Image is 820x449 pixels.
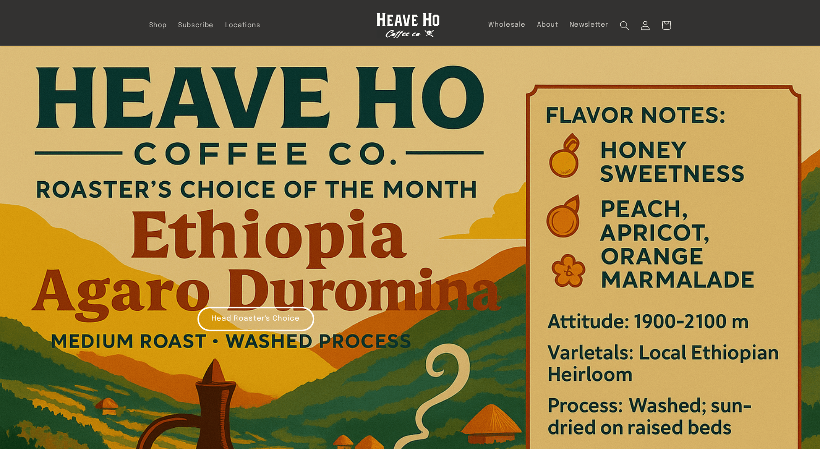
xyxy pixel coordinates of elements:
summary: Search [614,15,635,36]
a: Shop [143,15,173,35]
span: About [537,21,558,29]
a: About [532,15,564,35]
span: Shop [149,21,167,30]
span: Wholesale [488,21,526,29]
span: Subscribe [178,21,214,30]
a: Wholesale [483,15,532,35]
a: Newsletter [564,15,614,35]
a: Subscribe [173,15,220,35]
a: Head Roaster's Choice [198,307,314,331]
span: Locations [225,21,260,30]
a: Locations [219,15,266,35]
span: Newsletter [570,21,608,29]
img: Heave Ho Coffee Co [377,13,440,38]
